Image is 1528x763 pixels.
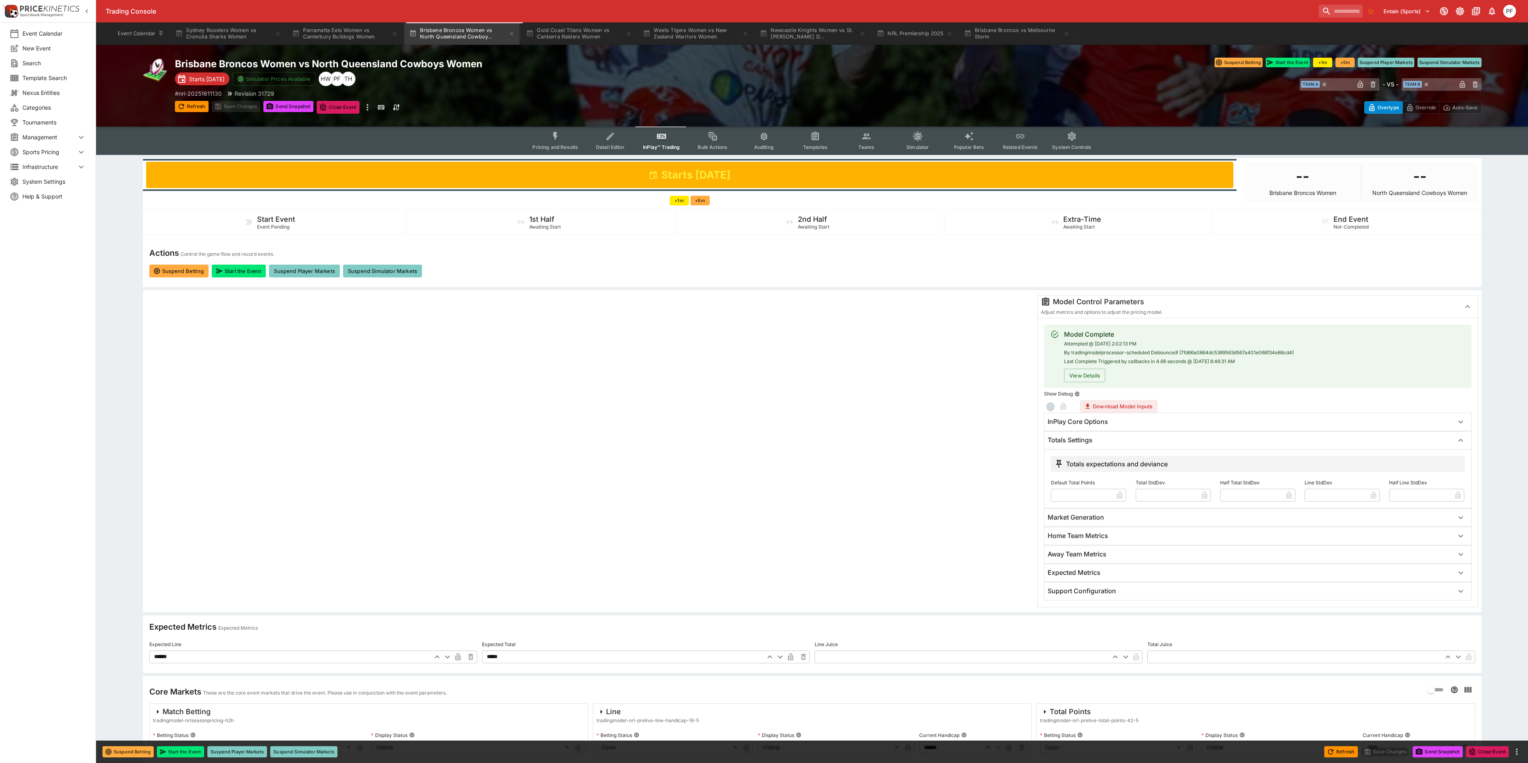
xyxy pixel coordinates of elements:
span: Team A [1301,81,1320,88]
div: Line [596,707,699,717]
div: Match Betting [153,707,234,717]
p: Revision 31729 [235,89,274,98]
h5: End Event [1333,215,1368,224]
span: Team B [1403,81,1422,88]
p: Expected Metrics [218,624,258,632]
span: Teams [858,144,874,150]
button: Current Handicap [961,732,967,738]
div: Model Complete [1064,329,1294,339]
button: Start the Event [1266,58,1310,67]
span: Tournaments [22,118,86,126]
label: Line Juice [815,639,1142,651]
div: Start From [1364,101,1482,114]
p: Display Status [371,732,408,739]
div: Model Control Parameters [1041,297,1454,307]
span: Popular Bets [954,144,984,150]
h6: - VS - [1383,80,1398,88]
button: Current Handicap [1405,732,1410,738]
p: Display Status [758,732,794,739]
h4: Actions [149,248,179,258]
h6: Market Generation [1048,513,1104,522]
span: Auditing [754,144,774,150]
h5: Extra-Time [1063,215,1101,224]
button: Notifications [1485,4,1499,18]
button: Overtype [1364,101,1403,114]
button: Suspend Betting [1215,58,1263,67]
button: Suspend Player Markets [269,265,340,277]
button: Betting Status [190,732,196,738]
button: Betting Status [1077,732,1083,738]
label: Half Line StdDev [1389,477,1464,489]
p: Copy To Clipboard [175,89,222,98]
button: Refresh [1324,746,1358,757]
img: rugby_league.png [143,58,169,83]
button: Sydney Roosters Women vs Cronulla Sharks Women [171,22,286,45]
button: Suspend Betting [149,265,209,277]
button: Event Calendar [113,22,169,45]
span: Categories [22,103,86,112]
p: North Queensland Cowboys Women [1372,190,1467,196]
label: Expected Total [482,639,810,651]
p: Overtype [1377,103,1399,112]
span: Management [22,133,76,141]
h2: Copy To Clipboard [175,58,828,70]
h6: Totals Settings [1048,436,1092,444]
button: Suspend Simulator Markets [343,265,422,277]
p: Show Debug [1044,390,1073,397]
span: Not-Completed [1333,224,1369,230]
input: search [1319,5,1363,18]
button: Auto-Save [1439,101,1481,114]
button: Gold Coast Titans Women vs Canberra Raiders Women [521,22,636,45]
span: Simulator [906,144,929,150]
button: Suspend Simulator Markets [1418,58,1482,67]
span: Pricing and Results [532,144,578,150]
p: Control the game flow and record events. [181,250,274,258]
label: Default Total Points [1051,477,1126,489]
div: Peter Fairgrieve [1503,5,1516,18]
button: Suspend Player Markets [1358,58,1414,67]
button: Send Snapshot [263,101,313,112]
div: Event type filters [526,126,1098,155]
span: Template Search [22,74,86,82]
span: Event Pending [257,224,289,230]
button: more [363,101,372,114]
button: NRL Premiership 2025 [872,22,957,45]
button: Download Model Inputs [1080,400,1157,413]
label: Expected Line [149,639,477,651]
button: Refresh [175,101,209,112]
button: +5m [1335,58,1355,67]
button: Select Tenant [1379,5,1435,18]
button: Display Status [796,732,801,738]
button: Connected to PK [1437,4,1451,18]
span: Bulk Actions [698,144,727,150]
button: Close Event [317,101,359,114]
div: Peter Fairgrieve [330,72,344,86]
span: Attempted @ [DATE] 2:02:13 PM By tradingmodelprocessor-scheduled Debounced! (7fd66a0864dc5389563d... [1064,341,1294,364]
button: +5m [691,196,710,205]
span: Detail Editor [596,144,624,150]
button: No Bookmarks [1364,5,1377,18]
span: Awaiting Start [798,224,829,230]
p: These are the core event markets that drive the event. Please use in conjunction with the event p... [203,689,447,697]
button: Start the Event [157,746,204,757]
p: Starts [DATE] [189,75,225,83]
button: Close Event [1466,746,1509,757]
h4: Expected Metrics [149,622,217,632]
button: Documentation [1469,4,1483,18]
button: +1m [1313,58,1332,67]
span: Awaiting Start [529,224,561,230]
button: Suspend Simulator Markets [270,746,337,757]
span: Help & Support [22,192,86,201]
span: Awaiting Start [1063,224,1095,230]
span: New Event [22,44,86,52]
span: Nexus Entities [22,88,86,97]
h5: Start Event [257,215,295,224]
h6: Away Team Metrics [1048,550,1106,558]
span: System Settings [22,177,86,186]
span: tradingmodel-nrl-prelive-line-handicap-16-5 [596,717,699,725]
button: Wests Tigers Women vs New Zealand Warriors Women [638,22,753,45]
span: tradingmodel-nrl-prelive-total-points-42-5 [1040,717,1138,725]
h5: 1st Half [529,215,554,224]
span: Templates [803,144,827,150]
div: Total Points [1040,707,1138,717]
